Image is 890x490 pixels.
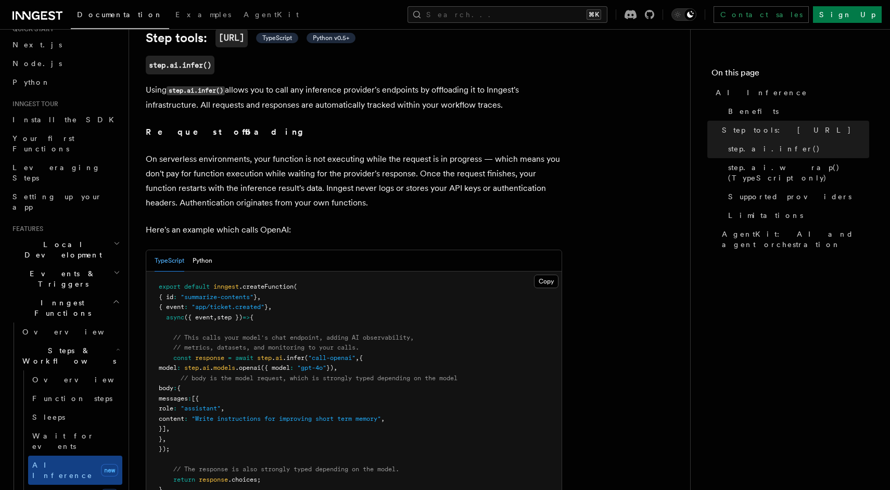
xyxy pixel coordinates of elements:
span: // This calls your model's chat endpoint, adding AI observability, [173,334,414,341]
a: AgentKit: AI and agent orchestration [718,225,869,254]
span: , [334,364,337,371]
span: , [213,314,217,321]
span: : [188,395,192,402]
a: Step tools: [URL] [718,121,869,139]
a: AgentKit [237,3,305,28]
span: [{ [192,395,199,402]
span: Sleeps [32,413,65,421]
span: // body is the model request, which is strongly typed depending on the model [181,375,457,382]
span: "Write instructions for improving short term memory" [192,415,381,422]
span: Examples [175,10,231,19]
span: step.ai.wrap() (TypeScript only) [728,162,869,183]
span: .createFunction [239,283,294,290]
button: Local Development [8,235,122,264]
span: async [166,314,184,321]
a: Supported providers [724,187,869,206]
span: ( [304,354,308,362]
kbd: ⌘K [587,9,601,20]
span: Documentation [77,10,163,19]
a: Sleeps [28,408,122,427]
span: ai [275,354,283,362]
a: Wait for events [28,427,122,456]
span: : [184,415,188,422]
span: Inngest Functions [8,298,112,318]
span: role [159,405,173,412]
a: Your first Functions [8,129,122,158]
span: .choices; [228,476,261,483]
span: AI Inference [716,87,807,98]
span: AgentKit [244,10,299,19]
span: Step tools: [URL] [722,125,851,135]
span: Events & Triggers [8,268,113,289]
span: { id [159,293,173,301]
p: Using allows you to call any inference provider's endpoints by offloading it to Inngest's infrast... [146,83,562,112]
span: : [173,384,177,392]
span: . [210,364,213,371]
span: response [195,354,224,362]
span: export [159,283,181,290]
span: Function steps [32,394,112,403]
span: . [199,364,202,371]
span: Your first Functions [12,134,74,153]
a: Limitations [724,206,869,225]
span: : [184,303,188,311]
span: , [166,425,170,432]
span: ({ event [184,314,213,321]
span: "call-openai" [308,354,355,362]
span: .infer [283,354,304,362]
span: messages [159,395,188,402]
a: Node.js [8,54,122,73]
span: ( [294,283,297,290]
span: } [264,303,268,311]
span: , [355,354,359,362]
code: [URL] [215,29,248,47]
a: Python [8,73,122,92]
span: , [381,415,385,422]
span: Setting up your app [12,192,102,211]
span: models [213,364,235,371]
button: Python [193,250,212,272]
a: Contact sales [714,6,809,23]
a: Function steps [28,389,122,408]
span: default [184,283,210,290]
span: // The response is also strongly typed depending on the model. [173,466,399,473]
span: Python [12,78,50,86]
span: }] [159,425,166,432]
span: Python v0.5+ [313,34,349,42]
span: Benefits [728,106,779,117]
a: Documentation [71,3,169,29]
span: , [268,303,272,311]
code: step.ai.infer() [167,86,225,95]
span: // metrics, datasets, and monitoring to your calls. [173,344,359,351]
button: Inngest Functions [8,293,122,323]
span: step [184,364,199,371]
span: "app/ticket.created" [192,303,264,311]
span: body [159,384,173,392]
a: step.ai.infer() [146,56,214,74]
span: : [290,364,294,371]
p: Here's an example which calls OpenAI: [146,223,562,237]
button: Events & Triggers [8,264,122,293]
button: Search...⌘K [408,6,607,23]
a: Sign Up [813,6,882,23]
span: step }) [217,314,243,321]
span: ai [202,364,210,371]
span: { [250,314,253,321]
span: Overview [32,376,139,384]
span: Features [8,225,43,233]
span: { [177,384,181,392]
span: Next.js [12,41,62,49]
span: }) [326,364,334,371]
strong: Request offloading [146,127,311,137]
a: Overview [18,323,122,341]
button: Steps & Workflows [18,341,122,370]
a: AI Inferencenew [28,456,122,485]
a: AI Inference [711,83,869,102]
span: response [199,476,228,483]
span: : [173,293,177,301]
a: Next.js [8,35,122,54]
a: Install the SDK [8,110,122,129]
span: . [272,354,275,362]
span: AgentKit: AI and agent orchestration [722,229,869,250]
